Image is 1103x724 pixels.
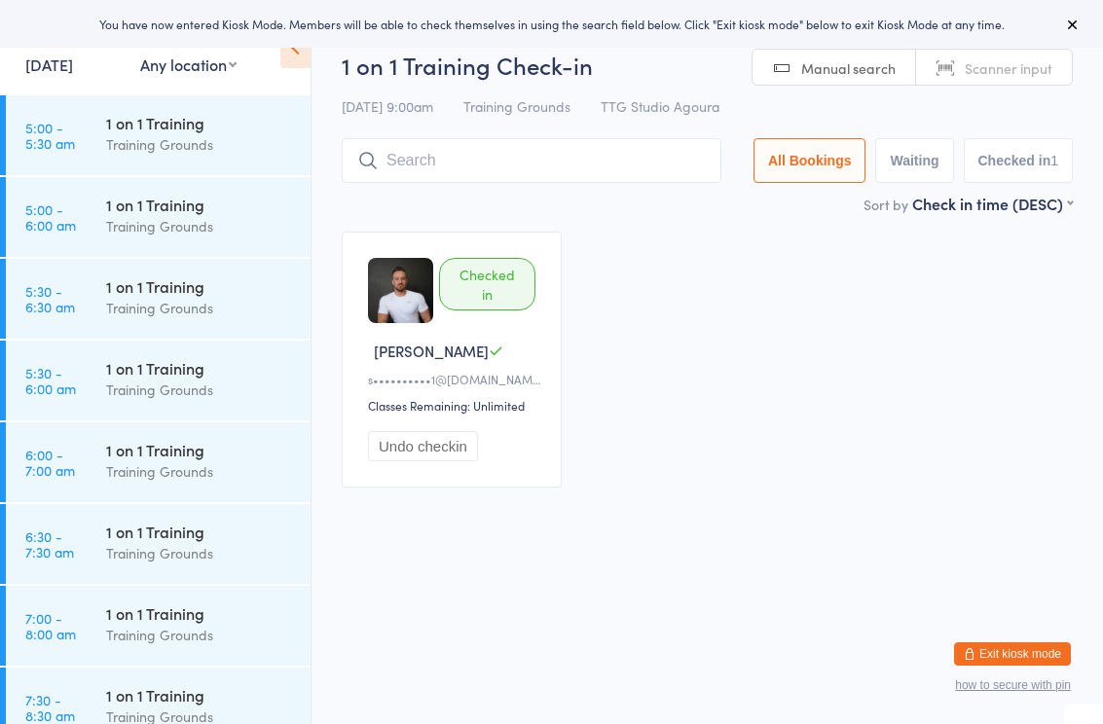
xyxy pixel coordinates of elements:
div: Training Grounds [106,542,294,564]
input: Search [342,138,721,183]
button: how to secure with pin [955,678,1071,692]
time: 6:30 - 7:30 am [25,528,74,560]
time: 5:00 - 5:30 am [25,120,75,151]
div: 1 on 1 Training [106,439,294,460]
time: 5:30 - 6:00 am [25,365,76,396]
div: Training Grounds [106,624,294,646]
button: All Bookings [754,138,866,183]
time: 5:00 - 6:00 am [25,201,76,233]
a: 5:30 -6:00 am1 on 1 TrainingTraining Grounds [6,341,311,420]
button: Checked in1 [964,138,1074,183]
div: 1 on 1 Training [106,194,294,215]
div: Training Grounds [106,379,294,401]
div: You have now entered Kiosk Mode. Members will be able to check themselves in using the search fie... [31,16,1072,32]
div: Training Grounds [106,133,294,156]
div: Training Grounds [106,460,294,483]
span: [DATE] 9:00am [342,96,433,116]
button: Exit kiosk mode [954,642,1071,666]
time: 7:00 - 8:00 am [25,610,76,641]
span: Training Grounds [463,96,570,116]
time: 7:30 - 8:30 am [25,692,75,723]
button: Undo checkin [368,431,478,461]
label: Sort by [864,195,908,214]
button: Waiting [875,138,953,183]
a: 5:30 -6:30 am1 on 1 TrainingTraining Grounds [6,259,311,339]
div: Training Grounds [106,215,294,237]
div: 1 on 1 Training [106,521,294,542]
div: Training Grounds [106,297,294,319]
div: 1 [1050,153,1058,168]
time: 5:30 - 6:30 am [25,283,75,314]
div: 1 on 1 Training [106,112,294,133]
span: [PERSON_NAME] [374,341,489,361]
div: 1 on 1 Training [106,684,294,706]
a: 5:00 -6:00 am1 on 1 TrainingTraining Grounds [6,177,311,257]
div: 1 on 1 Training [106,275,294,297]
div: Classes Remaining: Unlimited [368,397,541,414]
div: Checked in [439,258,535,310]
div: Any location [140,54,237,75]
h2: 1 on 1 Training Check-in [342,49,1073,81]
div: 1 on 1 Training [106,602,294,624]
span: TTG Studio Agoura [601,96,719,116]
a: [DATE] [25,54,73,75]
a: 5:00 -5:30 am1 on 1 TrainingTraining Grounds [6,95,311,175]
a: 6:30 -7:30 am1 on 1 TrainingTraining Grounds [6,504,311,584]
div: Check in time (DESC) [912,193,1073,214]
time: 6:00 - 7:00 am [25,447,75,478]
span: Manual search [801,58,896,78]
img: image1720831713.png [368,258,433,323]
span: Scanner input [965,58,1052,78]
a: 6:00 -7:00 am1 on 1 TrainingTraining Grounds [6,422,311,502]
a: 7:00 -8:00 am1 on 1 TrainingTraining Grounds [6,586,311,666]
div: s••••••••••1@[DOMAIN_NAME] [368,371,541,387]
div: 1 on 1 Training [106,357,294,379]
